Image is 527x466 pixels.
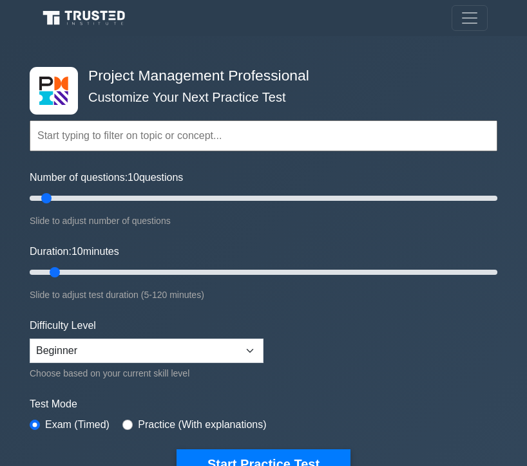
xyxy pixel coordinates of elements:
div: Slide to adjust number of questions [30,213,497,228]
h4: Project Management Professional [83,67,434,84]
label: Number of questions: questions [30,170,183,185]
label: Exam (Timed) [45,417,110,433]
label: Duration: minutes [30,244,119,259]
label: Test Mode [30,396,497,412]
label: Practice (With explanations) [138,417,266,433]
input: Start typing to filter on topic or concept... [30,120,497,151]
button: Toggle navigation [452,5,488,31]
span: 10 [128,172,139,183]
label: Difficulty Level [30,318,96,333]
div: Slide to adjust test duration (5-120 minutes) [30,287,497,303]
span: 10 [72,246,83,257]
div: Choose based on your current skill level [30,366,263,381]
